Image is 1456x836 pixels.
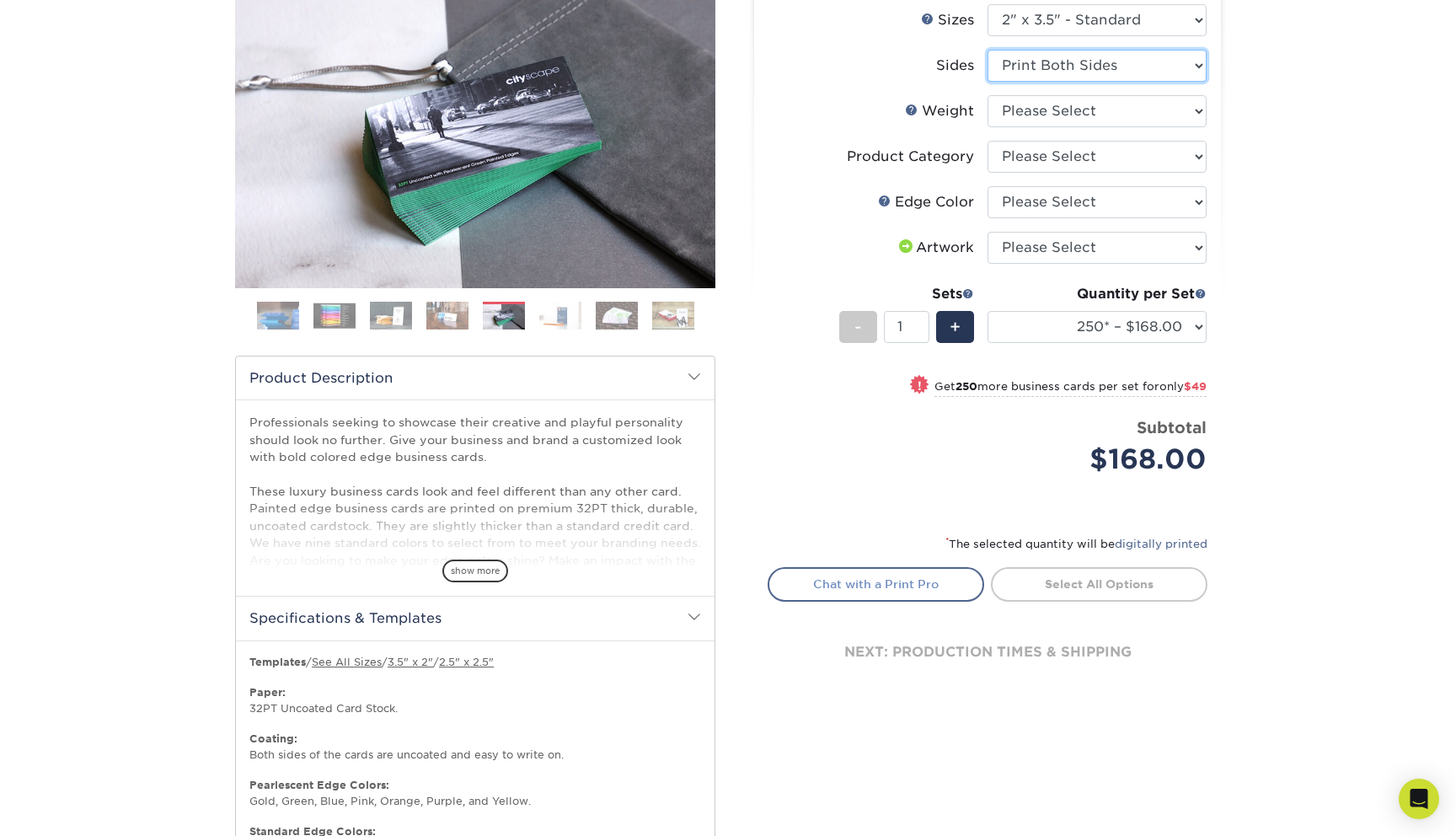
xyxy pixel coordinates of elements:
div: Sizes [921,10,974,30]
a: 2.5" x 2.5" [439,656,494,668]
div: Sides [936,56,974,76]
div: Quantity per Set [988,284,1207,304]
div: Weight [905,101,974,121]
div: Open Intercom Messenger [1399,779,1439,819]
div: Edge Color [878,192,974,212]
h2: Product Description [236,356,715,399]
span: $49 [1184,380,1207,393]
b: Templates [249,656,306,668]
div: Artwork [896,238,974,258]
a: digitally printed [1115,538,1207,550]
p: Professionals seeking to showcase their creative and playful personality should look no further. ... [249,414,701,740]
strong: Coating: [249,732,297,745]
span: - [854,314,862,340]
div: $168.00 [1000,439,1207,480]
img: Business Cards 04 [426,301,468,330]
a: See All Sizes [312,656,382,668]
strong: 250 [955,380,977,393]
img: Business Cards 03 [370,301,412,330]
small: Get more business cards per set for [934,380,1207,397]
img: Business Cards 05 [483,303,525,332]
img: Business Cards 01 [257,295,299,337]
small: The selected quantity will be [945,538,1207,550]
div: Product Category [847,147,974,167]
div: next: production times & shipping [768,602,1207,703]
span: ! [918,377,922,394]
a: Chat with a Print Pro [768,567,984,601]
img: Business Cards 07 [596,301,638,330]
strong: Pearlescent Edge Colors: [249,779,389,791]
div: Sets [839,284,974,304]
strong: Paper: [249,686,286,699]
img: Business Cards 02 [313,303,356,329]
span: only [1159,380,1207,393]
img: Business Cards 06 [539,301,581,330]
strong: Subtotal [1137,418,1207,437]
a: Select All Options [991,567,1207,601]
img: Business Cards 08 [652,301,694,330]
span: + [950,314,961,340]
h2: Specifications & Templates [236,596,715,640]
a: 3.5" x 2" [388,656,433,668]
span: show more [442,560,508,582]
